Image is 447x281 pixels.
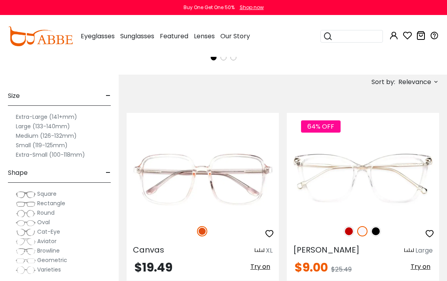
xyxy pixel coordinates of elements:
[411,262,430,271] span: Try on
[37,228,60,236] span: Cat-Eye
[248,262,273,272] button: Try on
[133,244,164,255] span: Canvas
[398,75,431,89] span: Relevance
[408,262,433,272] button: Try on
[184,4,235,11] div: Buy One Get One 50%
[81,32,115,41] span: Eyeglasses
[106,163,111,182] span: -
[37,190,57,198] span: Square
[127,141,279,217] img: Orange Canvas - TR ,Universal Bridge Fit
[236,4,264,11] a: Shop now
[16,122,70,131] label: Large (133-140mm)
[37,266,61,274] span: Varieties
[293,244,360,255] span: [PERSON_NAME]
[8,26,73,46] img: abbeglasses.com
[197,226,207,236] img: Orange
[16,150,85,159] label: Extra-Small (100-118mm)
[134,259,172,276] span: $19.49
[250,262,270,271] span: Try on
[16,229,36,236] img: Cat-Eye.png
[37,209,55,217] span: Round
[16,238,36,246] img: Aviator.png
[16,257,36,265] img: Geometric.png
[194,32,215,41] span: Lenses
[16,219,36,227] img: Oval.png
[37,256,67,264] span: Geometric
[37,218,50,226] span: Oval
[371,226,381,236] img: Black
[37,247,60,255] span: Browline
[8,163,28,182] span: Shape
[120,32,154,41] span: Sunglasses
[16,140,68,150] label: Small (119-125mm)
[357,226,367,236] img: Translucent
[16,210,36,217] img: Round.png
[16,191,36,199] img: Square.png
[301,120,341,133] span: 64% OFF
[16,247,36,255] img: Browline.png
[16,266,36,274] img: Varieties.png
[8,86,20,105] span: Size
[37,199,65,207] span: Rectangle
[404,248,414,254] img: size ruler
[16,200,36,208] img: Rectangle.png
[344,226,354,236] img: Red
[220,32,250,41] span: Our Story
[266,246,273,255] div: XL
[160,32,188,41] span: Featured
[371,77,395,86] span: Sort by:
[106,86,111,105] span: -
[37,237,57,245] span: Aviator
[295,259,328,276] span: $9.00
[287,141,439,217] img: Translucent Gosse - Acetate,Metal ,Universal Bridge Fit
[16,131,77,140] label: Medium (126-132mm)
[240,4,264,11] div: Shop now
[415,246,433,255] div: Large
[16,112,77,122] label: Extra-Large (141+mm)
[255,248,264,254] img: size ruler
[331,265,352,274] span: $25.49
